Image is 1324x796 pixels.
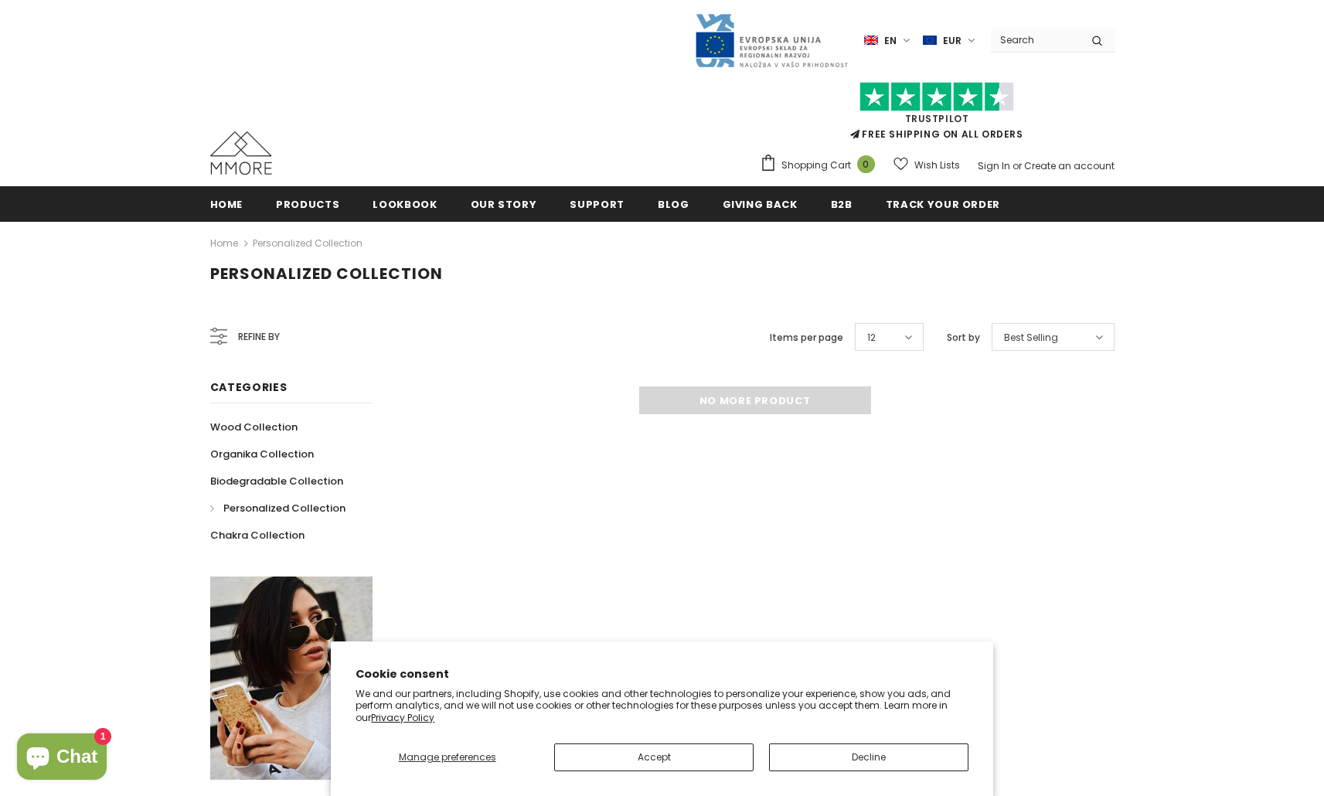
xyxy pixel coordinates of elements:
span: Organika Collection [210,447,314,461]
span: EUR [943,33,962,49]
a: Shopping Cart 0 [760,154,883,177]
span: or [1013,159,1022,172]
img: i-lang-1.png [864,34,878,47]
a: Create an account [1024,159,1115,172]
label: Sort by [947,330,980,345]
span: Manage preferences [399,750,496,764]
a: Our Story [471,186,537,221]
h2: Cookie consent [356,666,968,682]
inbox-online-store-chat: Shopify online store chat [12,733,111,784]
span: support [570,197,625,212]
a: Home [210,234,238,253]
span: Categories [210,379,288,395]
span: Giving back [723,197,798,212]
a: Track your order [886,186,1000,221]
span: Products [276,197,339,212]
span: FREE SHIPPING ON ALL ORDERS [760,89,1115,141]
span: Best Selling [1004,330,1058,345]
span: Lookbook [373,197,437,212]
span: en [884,33,897,49]
a: Sign In [978,159,1010,172]
a: Personalized Collection [253,236,362,250]
span: Personalized Collection [223,501,345,515]
a: Trustpilot [905,112,969,125]
span: Refine by [238,328,280,345]
span: B2B [831,197,853,212]
span: Wish Lists [914,158,960,173]
span: 12 [867,330,876,345]
span: Track your order [886,197,1000,212]
a: support [570,186,625,221]
img: MMORE Cases [210,131,272,175]
a: Privacy Policy [371,711,434,724]
a: Lookbook [373,186,437,221]
button: Decline [769,743,968,771]
a: Blog [658,186,689,221]
p: We and our partners, including Shopify, use cookies and other technologies to personalize your ex... [356,688,968,724]
a: Giving back [723,186,798,221]
a: Products [276,186,339,221]
a: Home [210,186,243,221]
a: B2B [831,186,853,221]
span: Our Story [471,197,537,212]
a: Wood Collection [210,413,298,441]
a: Organika Collection [210,441,314,468]
a: Personalized Collection [210,495,345,522]
button: Accept [554,743,754,771]
img: Trust Pilot Stars [859,82,1014,112]
span: Home [210,197,243,212]
a: Javni Razpis [694,33,849,46]
span: Shopping Cart [781,158,851,173]
span: Personalized Collection [210,263,443,284]
button: Manage preferences [356,743,539,771]
span: Blog [658,197,689,212]
span: Chakra Collection [210,528,305,543]
a: Chakra Collection [210,522,305,549]
label: Items per page [770,330,843,345]
span: Biodegradable Collection [210,474,343,488]
span: 0 [857,155,875,173]
img: Javni Razpis [694,12,849,69]
a: Biodegradable Collection [210,468,343,495]
a: Wish Lists [893,151,960,179]
span: Wood Collection [210,420,298,434]
input: Search Site [991,29,1080,51]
